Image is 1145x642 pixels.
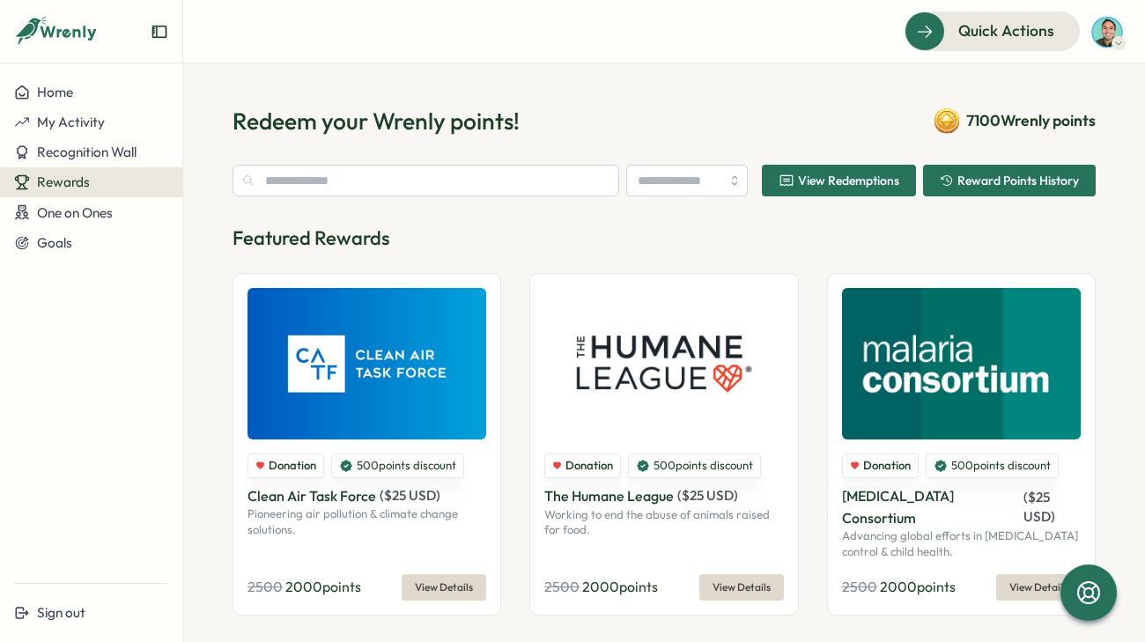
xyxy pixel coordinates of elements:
div: 500 points discount [331,454,464,478]
span: View Details [415,575,473,600]
div: 500 points discount [926,454,1059,478]
span: 2000 points [582,578,658,595]
p: Featured Rewards [233,225,1096,252]
button: Quick Actions [905,11,1080,50]
span: My Activity [37,114,105,130]
button: Reward Points History [923,165,1096,196]
span: Rewards [37,173,90,190]
span: ( $ 25 USD ) [677,487,738,504]
span: Recognition Wall [37,144,137,160]
img: Clean Air Task Force [247,288,486,439]
span: View Details [713,575,771,600]
span: 2500 [247,578,283,595]
span: 7100 Wrenly points [966,109,1096,132]
button: Expand sidebar [151,23,168,41]
span: View Details [1009,575,1067,600]
span: Donation [863,458,911,474]
span: 2500 [842,578,877,595]
img: Malaria Consortium [842,288,1081,439]
img: The Humane League [544,288,783,439]
p: Working to end the abuse of animals raised for food. [544,507,783,538]
div: 500 points discount [628,454,761,478]
p: Advancing global efforts in [MEDICAL_DATA] control & child health. [842,528,1081,559]
span: Quick Actions [958,19,1054,42]
h1: Redeem your Wrenly points! [233,106,520,137]
span: One on Ones [37,204,113,221]
p: Clean Air Task Force [247,485,376,507]
button: View Details [402,574,486,601]
span: Reward Points History [957,174,1079,187]
span: Sign out [37,604,85,621]
span: Home [37,84,73,100]
span: Donation [269,458,316,474]
span: Donation [565,458,613,474]
span: ( $ 25 USD ) [380,487,440,504]
p: [MEDICAL_DATA] Consortium [842,485,1020,529]
span: 2000 points [880,578,956,595]
img: Miguel Zeballos-Vargas [1090,15,1124,48]
button: View Details [699,574,784,601]
button: View Redemptions [762,165,916,196]
span: ( $ 25 USD ) [1023,489,1055,525]
span: 2500 [544,578,580,595]
span: View Redemptions [798,174,899,187]
p: The Humane League [544,485,674,507]
span: Goals [37,234,72,251]
p: Pioneering air pollution & climate change solutions. [247,506,486,537]
span: 2000 points [285,578,361,595]
button: View Details [996,574,1081,601]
